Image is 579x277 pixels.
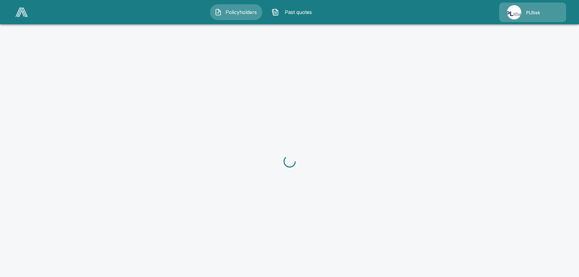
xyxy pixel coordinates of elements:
span: Policyholders [224,9,258,16]
img: Agency Icon [507,5,521,19]
p: PLRisk [526,10,540,16]
img: Policyholders Icon [215,9,222,16]
img: Past quotes Icon [272,9,279,16]
a: Agency IconPLRisk [499,3,566,22]
img: AA Logo [16,8,28,17]
button: Past quotes IconPast quotes [267,4,319,20]
span: Past quotes [281,9,315,16]
button: Policyholders IconPolicyholders [210,4,262,20]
